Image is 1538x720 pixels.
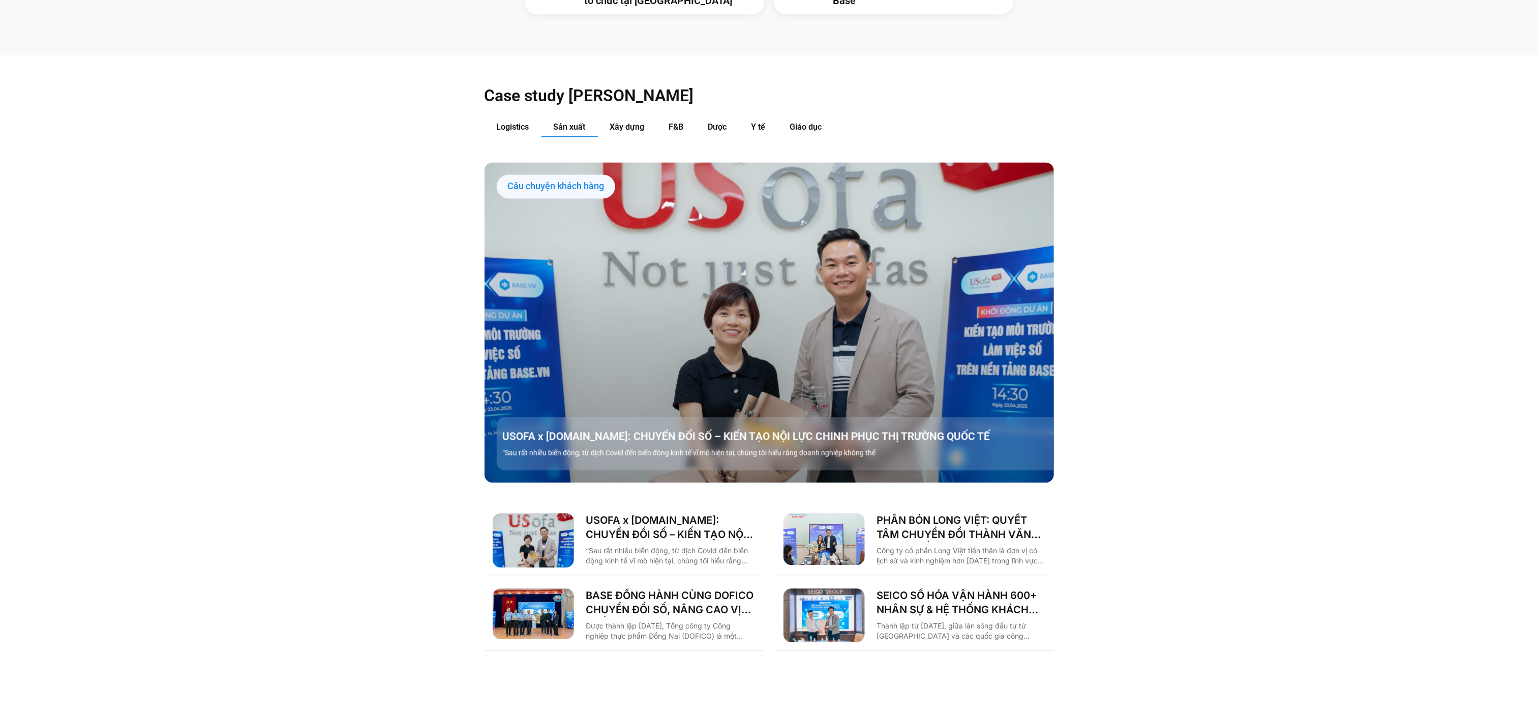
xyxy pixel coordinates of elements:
p: Thành lập từ [DATE], giữa làn sóng đầu tư từ [GEOGRAPHIC_DATA] và các quốc gia công nghiệp phát t... [877,621,1046,641]
span: Y tế [751,122,766,132]
div: Các tab. Mở mục bằng phím Enter hoặc Space, đóng bằng phím Esc và di chuyển bằng các phím mũi tên. [485,118,1054,651]
p: “Sau rất nhiều biến động, từ dịch Covid đến biến động kinh tế vĩ mô hiện tại, chúng tôi hiểu rằng... [586,546,755,566]
a: BASE ĐỒNG HÀNH CÙNG DOFICO CHUYỂN ĐỔI SỐ, NÂNG CAO VỊ THẾ DOANH NGHIỆP VIỆT [586,588,755,617]
h2: Case study [PERSON_NAME] [485,85,1054,106]
a: PHÂN BÓN LONG VIỆT: QUYẾT TÂM CHUYỂN ĐỔI THÀNH VĂN PHÒNG SỐ, GIẢM CÁC THỦ TỤC GIẤY TỜ [877,513,1046,542]
p: Được thành lập [DATE], Tổng công ty Công nghiệp thực phẩm Đồng Nai (DOFICO) là một trong những tổ... [586,621,755,641]
p: Công ty cổ phần Long Việt tiền thân là đơn vị có lịch sử và kinh nghiệm hơn [DATE] trong lĩnh vực... [877,546,1046,566]
a: USOFA x [DOMAIN_NAME]: CHUYỂN ĐỔI SỐ – KIẾN TẠO NỘI LỰC CHINH PHỤC THỊ TRƯỜNG QUỐC TẾ [586,513,755,542]
span: F&B [669,122,684,132]
a: USOFA x [DOMAIN_NAME]: CHUYỂN ĐỔI SỐ – KIẾN TẠO NỘI LỰC CHINH PHỤC THỊ TRƯỜNG QUỐC TẾ [503,429,1060,443]
p: “Sau rất nhiều biến động, từ dịch Covid đến biến động kinh tế vĩ mô hiện tại, chúng tôi hiểu rằng... [503,447,1060,458]
span: Sản xuất [554,122,586,132]
span: Logistics [497,122,529,132]
a: SEICO SỐ HÓA VẬN HÀNH 600+ NHÂN SỰ & HỆ THỐNG KHÁCH HÀNG CÙNG [DOMAIN_NAME] [877,588,1046,617]
span: Giáo dục [790,122,822,132]
div: Câu chuyện khách hàng [497,174,615,199]
span: Dược [708,122,727,132]
span: Xây dựng [610,122,645,132]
